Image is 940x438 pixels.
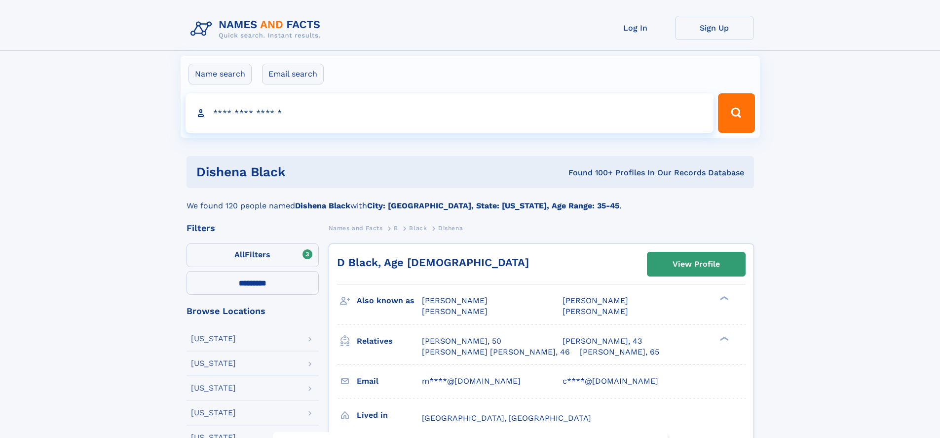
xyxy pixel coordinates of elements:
a: D Black, Age [DEMOGRAPHIC_DATA] [337,256,529,269]
h3: Email [357,373,422,390]
h1: Dishena Black [196,166,427,178]
label: Filters [187,243,319,267]
span: [PERSON_NAME] [422,307,488,316]
span: All [234,250,245,259]
button: Search Button [718,93,754,133]
a: [PERSON_NAME], 65 [580,347,659,358]
a: View Profile [647,252,745,276]
div: Filters [187,224,319,233]
div: ❯ [717,335,729,342]
div: Found 100+ Profiles In Our Records Database [427,167,744,178]
div: View Profile [673,253,720,276]
div: We found 120 people named with . [187,188,754,212]
b: City: [GEOGRAPHIC_DATA], State: [US_STATE], Age Range: 35-45 [367,201,619,210]
div: [US_STATE] [191,384,236,392]
h3: Relatives [357,333,422,350]
input: search input [186,93,714,133]
img: Logo Names and Facts [187,16,329,42]
div: [US_STATE] [191,359,236,367]
span: [PERSON_NAME] [563,307,628,316]
a: [PERSON_NAME], 43 [563,336,642,347]
a: [PERSON_NAME] [PERSON_NAME], 46 [422,347,570,358]
h3: Also known as [357,292,422,309]
label: Name search [188,64,252,84]
label: Email search [262,64,324,84]
div: [US_STATE] [191,409,236,417]
span: [PERSON_NAME] [422,296,488,305]
div: Browse Locations [187,307,319,316]
div: ❯ [717,295,729,302]
a: Black [409,222,427,234]
h3: Lived in [357,407,422,424]
a: Names and Facts [329,222,383,234]
b: Dishena Black [295,201,350,210]
a: Log In [596,16,675,40]
span: [PERSON_NAME] [563,296,628,305]
span: Black [409,225,427,232]
a: Sign Up [675,16,754,40]
span: [GEOGRAPHIC_DATA], [GEOGRAPHIC_DATA] [422,413,591,423]
a: B [394,222,398,234]
div: [US_STATE] [191,335,236,343]
span: Dishena [438,225,463,232]
a: [PERSON_NAME], 50 [422,336,501,347]
span: B [394,225,398,232]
